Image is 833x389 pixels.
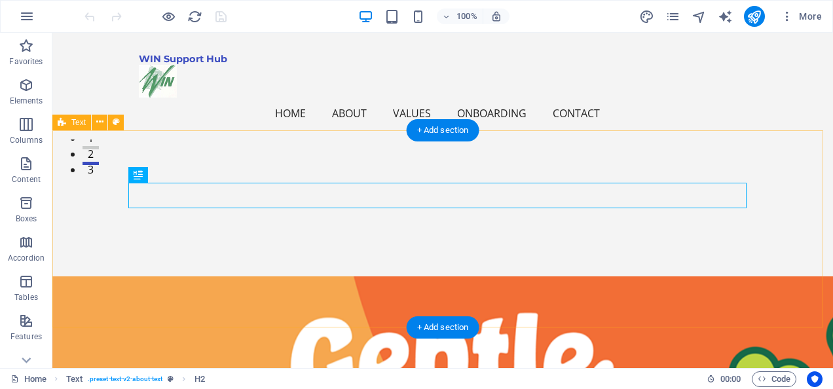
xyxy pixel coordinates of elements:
[168,375,174,382] i: This element is a customizable preset
[692,9,707,24] i: Navigator
[781,10,822,23] span: More
[730,374,731,384] span: :
[12,174,41,185] p: Content
[14,292,38,303] p: Tables
[720,371,741,387] span: 00 00
[10,331,42,342] p: Features
[187,9,202,24] button: reload
[10,371,46,387] a: Click to cancel selection. Double-click to open Pages
[66,371,83,387] span: Click to select. Double-click to edit
[30,129,46,132] button: 3
[187,9,202,24] i: Reload page
[758,371,790,387] span: Code
[88,371,162,387] span: . preset-text-v2-about-text
[71,119,86,126] span: Text
[744,6,765,27] button: publish
[10,135,43,145] p: Columns
[160,9,176,24] button: Click here to leave preview mode and continue editing
[10,96,43,106] p: Elements
[639,9,654,24] i: Design (Ctrl+Alt+Y)
[491,10,502,22] i: On resize automatically adjust zoom level to fit chosen device.
[456,9,477,24] h6: 100%
[30,113,46,117] button: 2
[639,9,655,24] button: design
[407,316,479,339] div: + Add section
[718,9,733,24] i: AI Writer
[707,371,741,387] h6: Session time
[437,9,483,24] button: 100%
[66,371,205,387] nav: breadcrumb
[775,6,827,27] button: More
[665,9,680,24] i: Pages (Ctrl+Alt+S)
[194,371,205,387] span: Click to select. Double-click to edit
[692,9,707,24] button: navigator
[747,9,762,24] i: Publish
[9,56,43,67] p: Favorites
[407,119,479,141] div: + Add section
[807,371,823,387] button: Usercentrics
[752,371,796,387] button: Code
[718,9,733,24] button: text_generator
[665,9,681,24] button: pages
[16,213,37,224] p: Boxes
[8,253,45,263] p: Accordion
